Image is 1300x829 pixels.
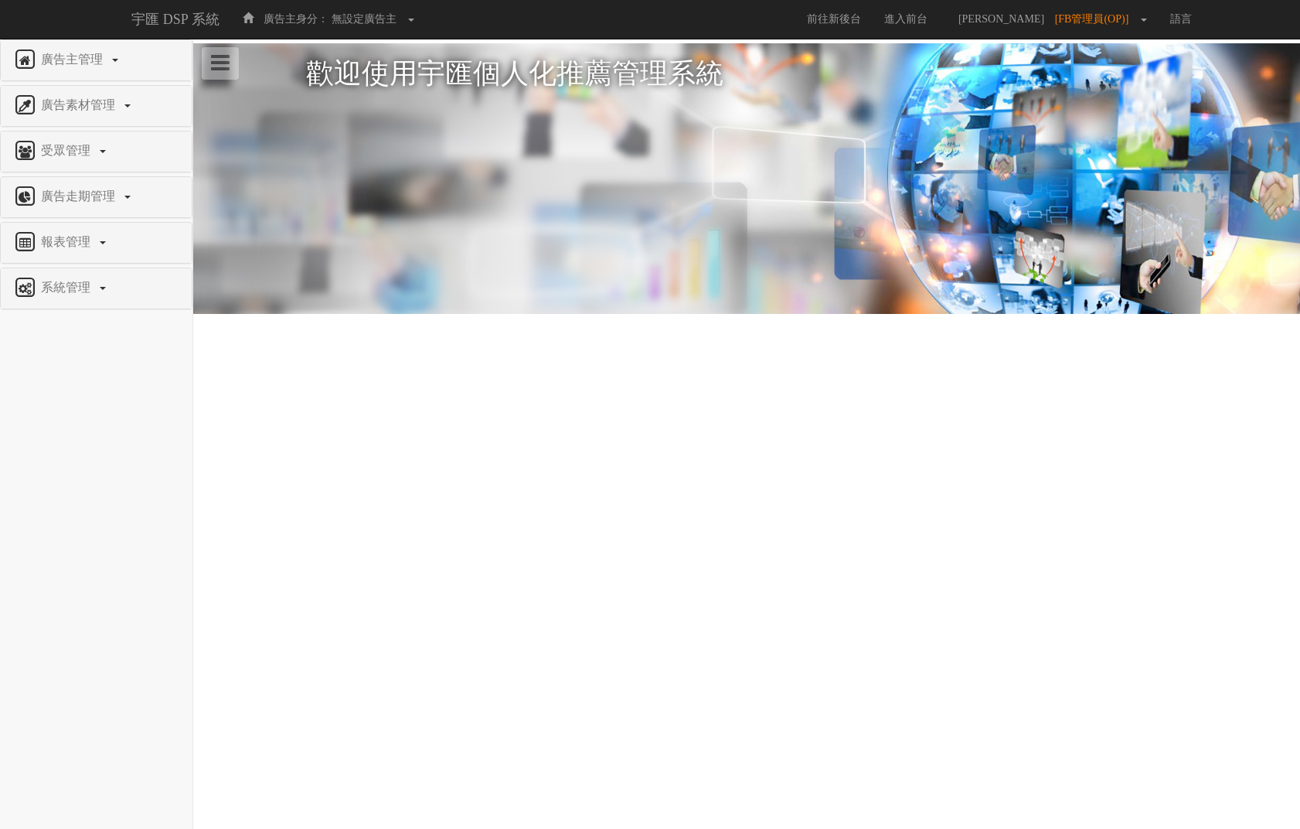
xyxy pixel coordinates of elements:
span: 受眾管理 [37,144,98,157]
span: 報表管理 [37,235,98,248]
a: 廣告走期管理 [12,185,180,210]
span: 廣告主身分： [264,13,328,25]
a: 報表管理 [12,230,180,255]
span: 廣告走期管理 [37,189,123,203]
a: 廣告主管理 [12,48,180,73]
span: 廣告主管理 [37,53,111,66]
span: [FB管理員(OP)] [1055,13,1137,25]
h1: 歡迎使用宇匯個人化推薦管理系統 [306,59,1187,90]
a: 系統管理 [12,276,180,301]
span: 廣告素材管理 [37,98,123,111]
a: 廣告素材管理 [12,94,180,118]
a: 受眾管理 [12,139,180,164]
span: [PERSON_NAME] [951,13,1052,25]
span: 無設定廣告主 [332,13,396,25]
span: 系統管理 [37,281,98,294]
